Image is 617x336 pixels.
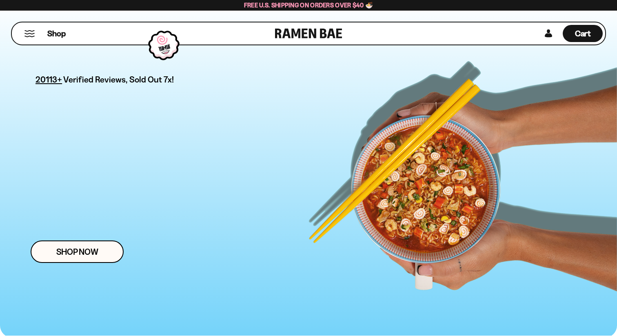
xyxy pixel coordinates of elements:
[47,28,66,39] span: Shop
[575,29,591,38] span: Cart
[56,247,98,256] span: Shop Now
[244,1,373,9] span: Free U.S. Shipping on Orders over $40 🍜
[63,74,174,85] span: Verified Reviews, Sold Out 7x!
[31,240,124,263] a: Shop Now
[563,22,603,45] div: Cart
[36,73,62,86] span: 20113+
[24,30,35,37] button: Mobile Menu Trigger
[47,25,66,42] a: Shop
